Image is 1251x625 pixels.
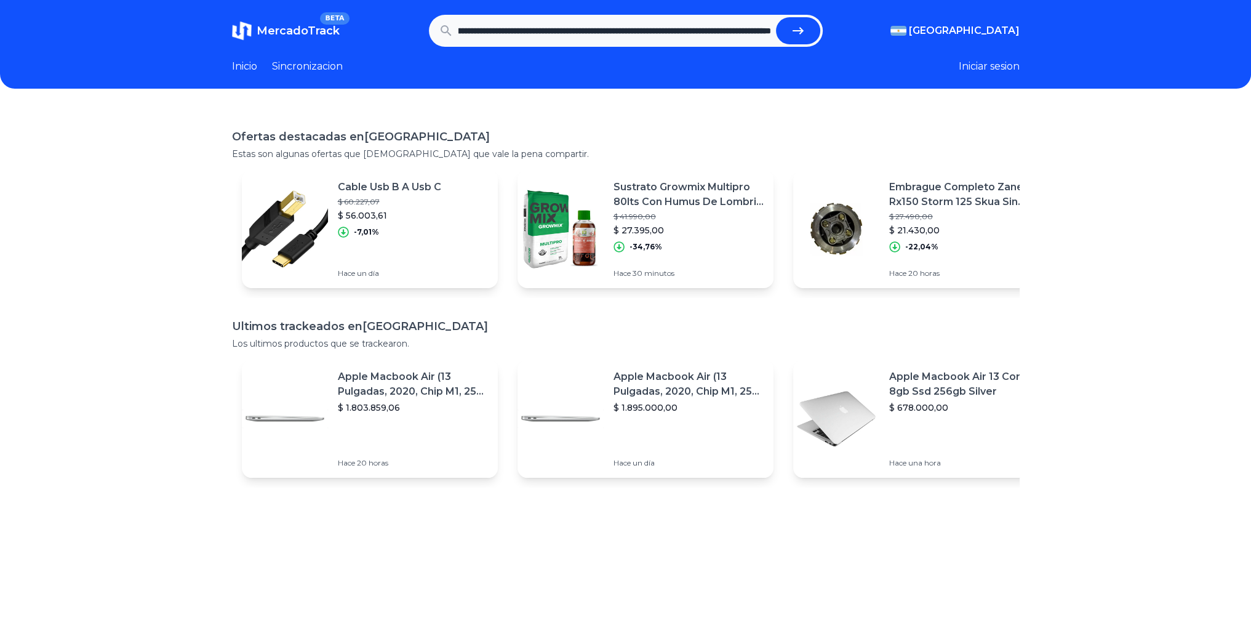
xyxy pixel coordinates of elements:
[518,360,773,478] a: Featured imageApple Macbook Air (13 Pulgadas, 2020, Chip M1, 256 Gb De Ssd, 8 Gb De Ram) - Plata$...
[905,242,938,252] p: -22,04%
[909,23,1020,38] span: [GEOGRAPHIC_DATA]
[890,26,906,36] img: Argentina
[272,59,343,74] a: Sincronizacion
[890,23,1020,38] button: [GEOGRAPHIC_DATA]
[338,369,488,399] p: Apple Macbook Air (13 Pulgadas, 2020, Chip M1, 256 Gb De Ssd, 8 Gb De Ram) - Plata
[889,458,1039,468] p: Hace una hora
[614,458,764,468] p: Hace un día
[242,170,498,288] a: Featured imageCable Usb B A Usb C$ 60.227,07$ 56.003,61-7,01%Hace un día
[232,337,1020,350] p: Los ultimos productos que se trackearon.
[338,180,441,195] p: Cable Usb B A Usb C
[232,21,252,41] img: MercadoTrack
[338,458,488,468] p: Hace 20 horas
[614,401,764,414] p: $ 1.895.000,00
[518,186,604,272] img: Featured image
[257,24,340,38] span: MercadoTrack
[889,401,1039,414] p: $ 678.000,00
[614,212,764,222] p: $ 41.990,00
[232,318,1020,335] h1: Ultimos trackeados en [GEOGRAPHIC_DATA]
[793,170,1049,288] a: Featured imageEmbrague Completo Zanella Rx150 Storm 125 Skua Sin Canasta$ 27.490,00$ 21.430,00-22...
[793,376,879,462] img: Featured image
[959,59,1020,74] button: Iniciar sesion
[232,148,1020,160] p: Estas son algunas ofertas que [DEMOGRAPHIC_DATA] que vale la pena compartir.
[518,170,773,288] a: Featured imageSustrato Growmix Multipro 80lts Con Humus De Lombriz 250cc$ 41.990,00$ 27.395,00-34...
[889,180,1039,209] p: Embrague Completo Zanella Rx150 Storm 125 Skua Sin Canasta
[614,224,764,236] p: $ 27.395,00
[793,360,1049,478] a: Featured imageApple Macbook Air 13 Core I5 8gb Ssd 256gb Silver$ 678.000,00Hace una hora
[629,242,662,252] p: -34,76%
[232,59,257,74] a: Inicio
[614,268,764,278] p: Hace 30 minutos
[793,186,879,272] img: Featured image
[242,376,328,462] img: Featured image
[614,180,764,209] p: Sustrato Growmix Multipro 80lts Con Humus De Lombriz 250cc
[232,128,1020,145] h1: Ofertas destacadas en [GEOGRAPHIC_DATA]
[889,212,1039,222] p: $ 27.490,00
[614,369,764,399] p: Apple Macbook Air (13 Pulgadas, 2020, Chip M1, 256 Gb De Ssd, 8 Gb De Ram) - Plata
[889,369,1039,399] p: Apple Macbook Air 13 Core I5 8gb Ssd 256gb Silver
[889,224,1039,236] p: $ 21.430,00
[889,268,1039,278] p: Hace 20 horas
[320,12,349,25] span: BETA
[354,227,379,237] p: -7,01%
[338,268,441,278] p: Hace un día
[338,197,441,207] p: $ 60.227,07
[518,376,604,462] img: Featured image
[338,209,441,222] p: $ 56.003,61
[232,21,340,41] a: MercadoTrackBETA
[338,401,488,414] p: $ 1.803.859,06
[242,186,328,272] img: Featured image
[242,360,498,478] a: Featured imageApple Macbook Air (13 Pulgadas, 2020, Chip M1, 256 Gb De Ssd, 8 Gb De Ram) - Plata$...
